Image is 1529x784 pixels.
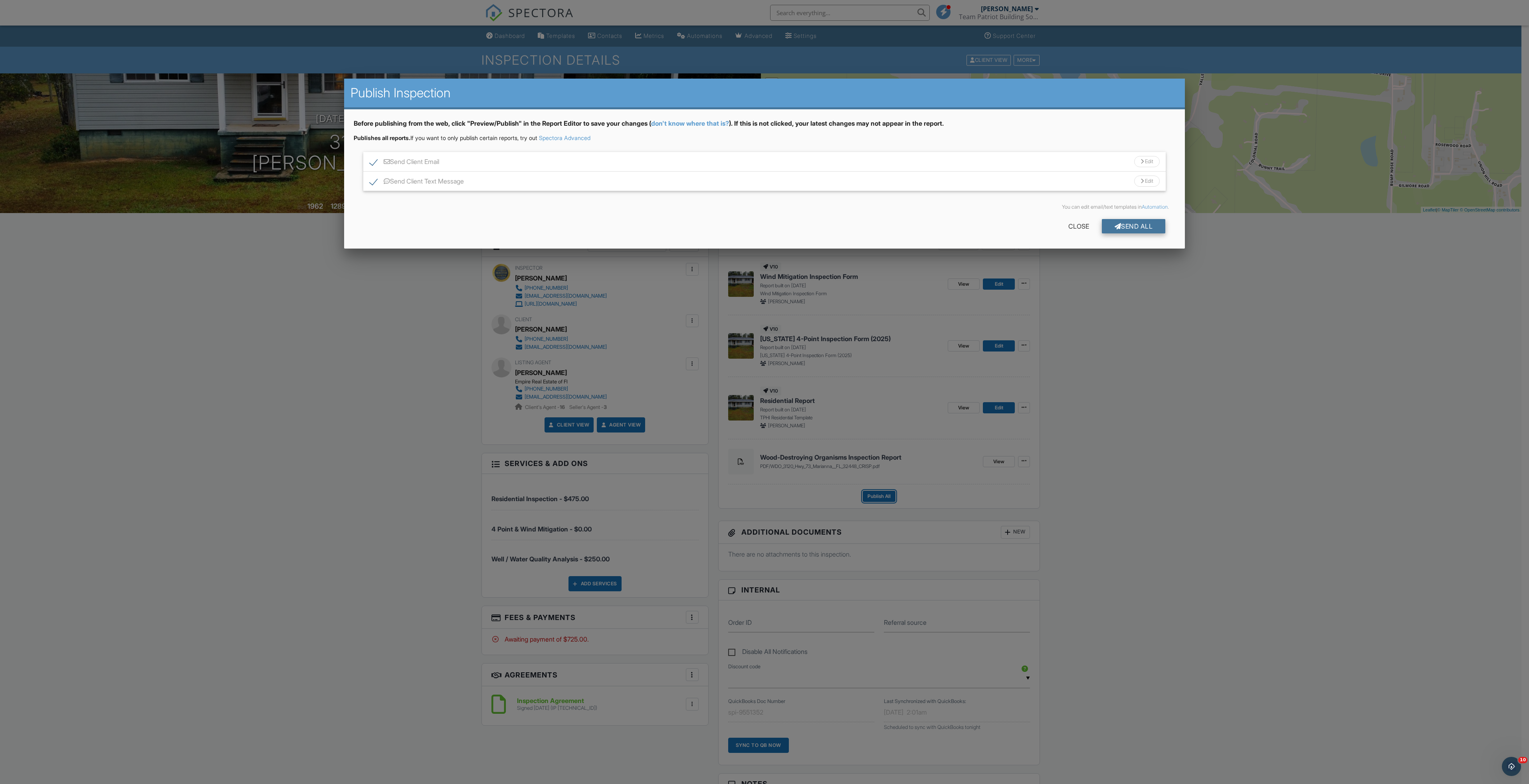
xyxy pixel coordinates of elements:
a: Automation [1142,204,1168,210]
a: don't know where that is? [651,119,729,127]
div: Edit [1134,176,1160,187]
a: Spectora Advanced [539,134,590,141]
iframe: Intercom live chat [1502,757,1521,776]
h2: Publish Inspection [351,85,1179,101]
div: Before publishing from the web, click "Preview/Publish" in the Report Editor to save your changes... [354,119,1176,134]
div: Edit [1134,156,1160,167]
div: Close [1056,219,1102,233]
span: If you want to only publish certain reports, try out [354,134,537,141]
div: You can edit email/text templates in . [360,204,1169,210]
span: 10 [1518,757,1527,763]
label: Send Client Text Message [370,178,464,188]
div: Send All [1102,219,1166,233]
label: Send Client Email [370,158,439,168]
strong: Publishes all reports. [354,134,410,141]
